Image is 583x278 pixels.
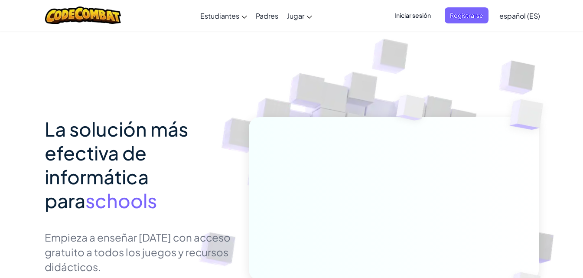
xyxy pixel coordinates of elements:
a: Padres [251,4,283,27]
p: Empieza a enseñar [DATE] con acceso gratuito a todos los juegos y recursos didácticos. [45,230,236,274]
button: Registrarse [445,7,489,23]
a: español (ES) [495,4,544,27]
img: CodeCombat logo [45,7,121,24]
span: La solución más efectiva de informática para [45,117,188,213]
span: Jugar [287,11,304,20]
img: Overlap cubes [380,78,442,142]
span: Estudiantes [200,11,239,20]
span: schools [85,188,157,213]
button: Iniciar sesión [389,7,436,23]
img: Overlap cubes [492,78,567,151]
span: español (ES) [499,11,540,20]
a: Estudiantes [196,4,251,27]
a: Jugar [283,4,316,27]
